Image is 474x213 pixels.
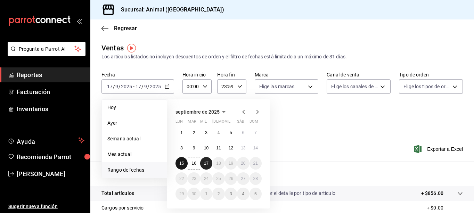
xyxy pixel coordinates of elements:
label: Hora fin [217,72,246,77]
span: Recomienda Parrot [17,152,84,162]
button: 4 de septiembre de 2025 [212,126,224,139]
span: - [133,84,134,89]
span: Semana actual [107,135,161,142]
abbr: 8 de septiembre de 2025 [180,146,183,150]
button: 26 de septiembre de 2025 [225,172,237,185]
span: [PERSON_NAME] [17,169,84,179]
abbr: 3 de octubre de 2025 [230,191,232,196]
abbr: 4 de septiembre de 2025 [218,130,220,135]
abbr: 21 de septiembre de 2025 [253,161,258,166]
p: + $856.00 [421,190,443,197]
label: Canal de venta [327,72,391,77]
button: septiembre de 2025 [175,108,228,116]
button: 25 de septiembre de 2025 [212,172,224,185]
button: 6 de septiembre de 2025 [237,126,249,139]
abbr: 4 de octubre de 2025 [242,191,244,196]
button: 16 de septiembre de 2025 [188,157,200,170]
abbr: domingo [250,119,258,126]
abbr: 2 de octubre de 2025 [218,191,220,196]
abbr: 26 de septiembre de 2025 [229,176,233,181]
span: / [119,84,121,89]
abbr: 15 de septiembre de 2025 [179,161,184,166]
button: 29 de septiembre de 2025 [175,188,188,200]
abbr: 19 de septiembre de 2025 [229,161,233,166]
input: -- [107,84,113,89]
input: ---- [149,84,161,89]
abbr: 22 de septiembre de 2025 [179,176,184,181]
button: 3 de septiembre de 2025 [200,126,212,139]
span: Elige los canales de venta [331,83,378,90]
button: 1 de septiembre de 2025 [175,126,188,139]
button: 21 de septiembre de 2025 [250,157,262,170]
button: Regresar [101,25,137,32]
button: Pregunta a Parrot AI [8,42,85,56]
span: / [147,84,149,89]
p: + $0.00 [427,204,463,212]
abbr: martes [188,119,196,126]
abbr: 23 de septiembre de 2025 [191,176,196,181]
abbr: 28 de septiembre de 2025 [253,176,258,181]
abbr: 16 de septiembre de 2025 [191,161,196,166]
abbr: sábado [237,119,244,126]
img: Tooltip marker [127,44,136,52]
button: 20 de septiembre de 2025 [237,157,249,170]
abbr: miércoles [200,119,207,126]
label: Hora inicio [182,72,212,77]
button: 18 de septiembre de 2025 [212,157,224,170]
span: Pregunta a Parrot AI [19,46,75,53]
span: / [141,84,144,89]
a: Pregunta a Parrot AI [5,50,85,58]
span: Hoy [107,104,161,111]
button: 17 de septiembre de 2025 [200,157,212,170]
span: septiembre de 2025 [175,109,220,115]
abbr: 12 de septiembre de 2025 [229,146,233,150]
button: 23 de septiembre de 2025 [188,172,200,185]
abbr: 10 de septiembre de 2025 [204,146,209,150]
abbr: 11 de septiembre de 2025 [216,146,221,150]
abbr: 2 de septiembre de 2025 [193,130,195,135]
abbr: 27 de septiembre de 2025 [241,176,245,181]
button: 28 de septiembre de 2025 [250,172,262,185]
label: Fecha [101,72,174,77]
button: 2 de septiembre de 2025 [188,126,200,139]
h3: Sucursal: Animal ([GEOGRAPHIC_DATA]) [115,6,224,14]
abbr: 9 de septiembre de 2025 [193,146,195,150]
abbr: 5 de septiembre de 2025 [230,130,232,135]
button: 27 de septiembre de 2025 [237,172,249,185]
span: Elige los tipos de orden [403,83,450,90]
button: 11 de septiembre de 2025 [212,142,224,154]
button: 8 de septiembre de 2025 [175,142,188,154]
div: Ventas [101,43,124,53]
button: 22 de septiembre de 2025 [175,172,188,185]
button: 15 de septiembre de 2025 [175,157,188,170]
span: Ayer [107,120,161,127]
button: open_drawer_menu [76,18,82,24]
span: Elige las marcas [259,83,295,90]
input: ---- [121,84,132,89]
input: -- [144,84,147,89]
abbr: 6 de septiembre de 2025 [242,130,244,135]
button: Exportar a Excel [415,145,463,153]
button: 4 de octubre de 2025 [237,188,249,200]
label: Marca [255,72,319,77]
abbr: 18 de septiembre de 2025 [216,161,221,166]
button: 3 de octubre de 2025 [225,188,237,200]
button: 2 de octubre de 2025 [212,188,224,200]
abbr: 3 de septiembre de 2025 [205,130,207,135]
span: Facturación [17,87,84,97]
abbr: 13 de septiembre de 2025 [241,146,245,150]
span: Sugerir nueva función [8,203,84,210]
abbr: 17 de septiembre de 2025 [204,161,209,166]
button: 5 de octubre de 2025 [250,188,262,200]
abbr: 7 de septiembre de 2025 [254,130,257,135]
button: 1 de octubre de 2025 [200,188,212,200]
abbr: lunes [175,119,183,126]
abbr: viernes [225,119,230,126]
span: / [113,84,115,89]
span: Inventarios [17,104,84,114]
abbr: 30 de septiembre de 2025 [191,191,196,196]
abbr: 29 de septiembre de 2025 [179,191,184,196]
button: 13 de septiembre de 2025 [237,142,249,154]
button: 12 de septiembre de 2025 [225,142,237,154]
